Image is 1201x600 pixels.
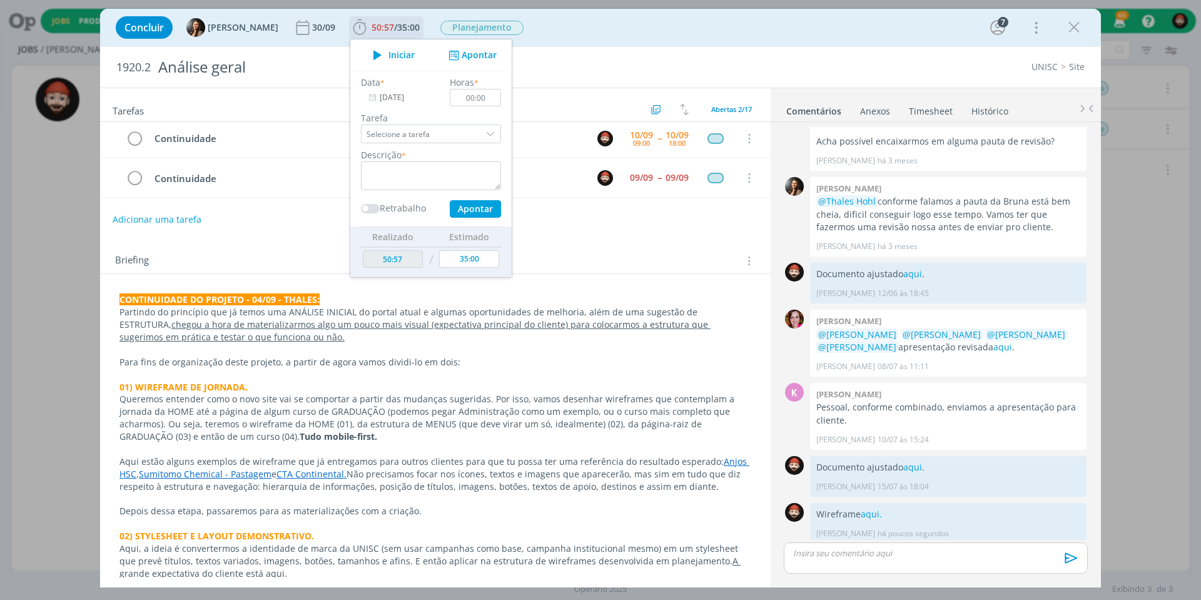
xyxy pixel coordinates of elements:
a: Timesheet [908,99,953,118]
p: conforme falamos a pauta da Bruna está bem cheia, dificil conseguir logo esse tempo. Vamos ter qu... [816,195,1080,233]
a: Sumitomo Chemical - Pastagem [139,468,271,480]
p: [PERSON_NAME] [816,241,875,252]
span: 08/07 às 11:11 [878,361,929,372]
p: Acha possível encaixarmos em alguma pauta de revisão? [816,135,1080,148]
img: B [785,177,804,196]
img: B [186,18,205,37]
img: W [785,456,804,475]
p: [PERSON_NAME] [816,481,875,492]
div: K [785,383,804,402]
button: 50:57/35:00 [350,18,423,38]
div: 09:00 [633,140,650,146]
p: Aqui, a ideia é convertermos a identidade de marca da UNISC (sem usar campanhas como base, campan... [119,542,751,580]
button: Iniciar [366,46,415,64]
p: [PERSON_NAME] [816,288,875,299]
img: arrow-down-up.svg [680,104,689,115]
div: dialog [100,9,1101,587]
p: Partindo do princípio que já temos uma ANÁLISE INICIAL do portal atual e algumas oportunidades de... [119,306,751,343]
a: aqui [903,461,922,473]
button: Adicionar uma tarefa [112,208,202,231]
p: Wireframe [816,508,1080,521]
span: @[PERSON_NAME] [987,328,1065,340]
label: Retrabalho [380,201,426,215]
span: -- [657,173,661,182]
p: [PERSON_NAME] [816,155,875,166]
button: Apontar [450,200,501,218]
button: W [595,168,614,187]
a: aqui [993,341,1012,353]
p: Depois dessa etapa, passaremos para as materializações com a criação. [119,505,751,517]
a: aqui [903,268,922,280]
p: [PERSON_NAME] [816,528,875,539]
label: Tarefa [361,111,501,125]
b: [PERSON_NAME] [816,315,881,327]
span: há poucos segundos [878,528,949,539]
p: Para fins de organização deste projeto, a partir de agora vamos dividi-lo em dois: [119,356,751,369]
div: Continuidade [149,171,585,186]
a: aqui. [861,508,882,520]
span: 12/06 às 18:45 [878,288,929,299]
p: apresentação revisada . [816,328,1080,354]
strong: CONTINUIDADE DO PROJETO - 04/09 - THALES: [119,293,320,305]
strong: Tudo mobile-first. [300,430,377,442]
p: Queremos entender como o novo site vai se comportar a partir das mudanças sugeridas. Por isso, va... [119,393,751,443]
div: 18:00 [669,140,686,146]
img: W [785,503,804,522]
ul: 50:57/35:00 [350,39,512,278]
div: 09/09 [666,173,689,182]
p: [PERSON_NAME] [816,361,875,372]
a: Comentários [786,99,842,118]
p: Pessoal, conforme combinado, enviamos a apresentação para cliente. [816,401,1080,427]
span: [PERSON_NAME] [208,23,278,32]
label: Descrição [361,148,402,161]
span: / [394,21,397,33]
img: W [785,263,804,282]
a: CTA Continental. [276,468,347,480]
td: / [426,247,437,273]
span: 35:00 [397,21,420,33]
p: Documento ajustado . [816,268,1080,280]
p: Documento ajustado . [816,461,1080,474]
a: UNISC [1031,61,1058,73]
th: Estimado [436,227,502,247]
p: [PERSON_NAME] [816,434,875,445]
span: @[PERSON_NAME] [818,341,896,353]
button: Apontar [445,49,497,62]
a: Anjos HSC [119,455,749,480]
div: Continuidade [149,131,585,146]
label: Data [361,76,380,89]
span: 15/07 às 18:04 [878,481,929,492]
div: 10/09 [666,131,689,140]
a: Site [1069,61,1085,73]
span: Briefing [115,253,149,269]
span: 10/07 às 15:24 [878,434,929,445]
div: Análise geral [153,52,676,83]
span: @[PERSON_NAME] [903,328,981,340]
div: 7 [998,17,1008,28]
img: W [597,170,613,186]
span: Abertas 2/17 [711,104,752,114]
span: Iniciar [388,51,415,59]
button: 7 [988,18,1008,38]
img: W [597,131,613,146]
label: Horas [450,76,474,89]
button: B[PERSON_NAME] [186,18,278,37]
div: 09/09 [630,173,653,182]
span: Tarefas [113,102,144,117]
button: Concluir [116,16,173,39]
b: [PERSON_NAME] [816,183,881,194]
span: @Thales Hohl [818,195,876,207]
u: chegou a hora de materializarmos algo um pouco mais visual (expectativa principal do cliente) par... [119,318,711,343]
strong: 01) WIREFRAME DE JORNADA. [119,381,248,393]
input: Data [361,89,439,106]
div: 30/09 [312,23,338,32]
a: Histórico [971,99,1009,118]
strong: 02) STYLESHEET E LAYOUT DEMONSTRATIVO. [119,530,314,542]
u: A grande expectativa do cliente está aqui. [119,555,741,579]
button: W [595,129,614,148]
span: Concluir [124,23,164,33]
span: 50:57 [372,21,394,33]
b: [PERSON_NAME] [816,389,881,400]
div: Anexos [860,105,890,118]
span: @[PERSON_NAME] [818,328,896,340]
